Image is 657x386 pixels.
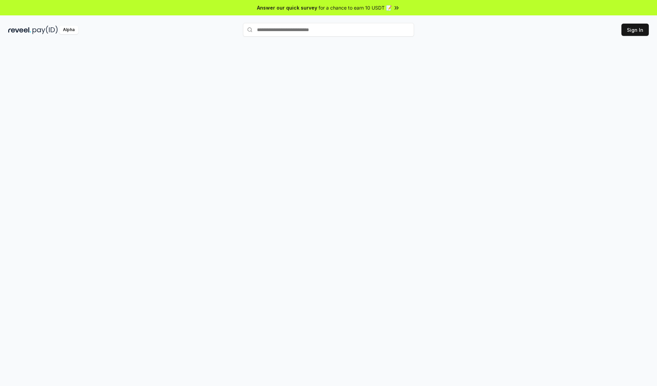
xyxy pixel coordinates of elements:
button: Sign In [621,24,649,36]
img: reveel_dark [8,26,31,34]
span: Answer our quick survey [257,4,317,11]
div: Alpha [59,26,78,34]
span: for a chance to earn 10 USDT 📝 [319,4,392,11]
img: pay_id [33,26,58,34]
